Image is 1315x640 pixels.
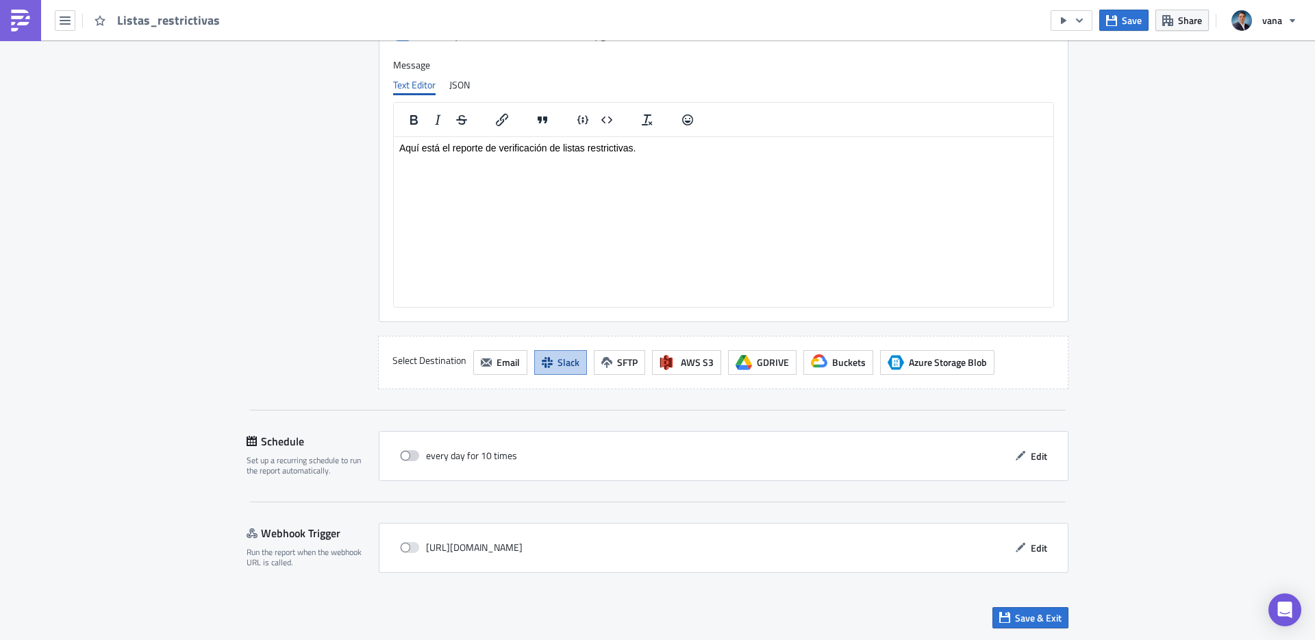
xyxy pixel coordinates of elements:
span: Buckets [832,355,866,369]
span: Save & Exit [1015,611,1062,625]
button: Blockquote [531,110,554,130]
button: Clear formatting [636,110,659,130]
span: AWS S3 [681,355,714,369]
button: Share [1155,10,1209,31]
button: Buckets [803,350,873,375]
span: Azure Storage Blob [888,354,904,371]
button: Azure Storage BlobAzure Storage Blob [880,350,994,375]
button: Emojis [676,110,699,130]
div: Schedule [247,431,379,452]
button: Italic [426,110,449,130]
span: Listas_restrictivas [117,12,221,28]
button: Edit [1008,445,1054,467]
span: Slack [558,355,579,369]
span: Edit [1031,541,1047,555]
div: every day for 10 times [400,445,517,466]
div: Text Editor [393,75,436,95]
button: Save & Exit [992,607,1068,628]
span: Save [1122,13,1142,27]
div: JSON [449,75,470,95]
button: vana [1223,5,1305,36]
label: Message [393,59,1054,71]
img: PushMetrics [10,10,32,32]
button: Strikethrough [450,110,473,130]
div: Open Intercom Messenger [1268,593,1301,626]
span: Azure Storage Blob [909,355,987,369]
span: vana [1262,13,1282,27]
button: GDRIVE [728,350,797,375]
button: Bold [402,110,425,130]
label: Select Destination [392,350,466,371]
span: Email [497,355,520,369]
iframe: Rich Text Area [394,137,1053,307]
span: Share [1178,13,1202,27]
button: Insert code line [571,110,594,130]
button: Insert/edit link [490,110,514,130]
button: SFTP [594,350,645,375]
button: Save [1099,10,1149,31]
div: Send only if all attachments are successfully generated. [419,29,644,42]
button: Email [473,350,527,375]
span: GDRIVE [757,355,789,369]
img: Avatar [1230,9,1253,32]
span: Edit [1031,449,1047,463]
div: Set up a recurring schedule to run the report automatically. [247,455,370,476]
div: Run the report when the webhook URL is called. [247,547,370,568]
button: Insert code block [595,110,618,130]
div: Webhook Trigger [247,523,379,543]
button: AWS S3 [652,350,721,375]
span: SFTP [617,355,638,369]
button: Slack [534,350,587,375]
button: Edit [1008,537,1054,558]
div: [URL][DOMAIN_NAME] [400,537,523,558]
